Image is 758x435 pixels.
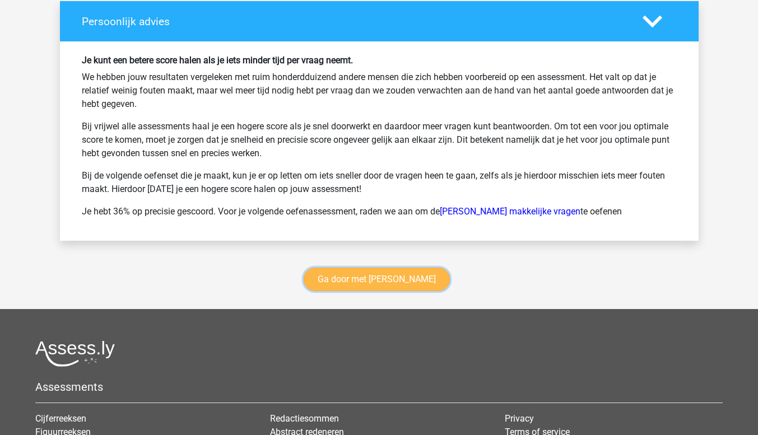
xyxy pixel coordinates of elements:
a: Cijferreeksen [35,413,86,424]
p: Bij de volgende oefenset die je maakt, kun je er op letten om iets sneller door de vragen heen te... [82,169,677,196]
img: Assessly logo [35,340,115,367]
p: Bij vrijwel alle assessments haal je een hogere score als je snel doorwerkt en daardoor meer vrag... [82,120,677,160]
h4: Persoonlijk advies [82,15,626,28]
a: [PERSON_NAME] makkelijke vragen [440,206,580,217]
h6: Je kunt een betere score halen als je iets minder tijd per vraag neemt. [82,55,677,66]
a: Redactiesommen [270,413,339,424]
h5: Assessments [35,380,723,394]
p: We hebben jouw resultaten vergeleken met ruim honderdduizend andere mensen die zich hebben voorbe... [82,71,677,111]
p: Je hebt 36% op precisie gescoord. Voor je volgende oefenassessment, raden we aan om de te oefenen [82,205,677,218]
a: Privacy [505,413,534,424]
a: Ga door met [PERSON_NAME] [304,268,450,291]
